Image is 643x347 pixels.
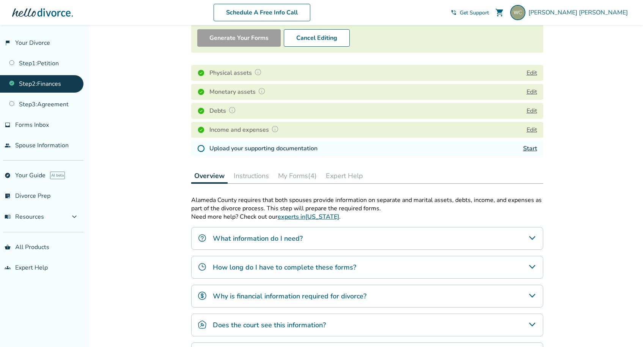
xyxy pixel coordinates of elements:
[527,106,537,115] button: Edit
[197,145,205,152] img: Not Started
[451,9,489,16] a: phone_in_talkGet Support
[527,125,537,134] button: Edit
[5,142,11,148] span: people
[213,320,326,330] h4: Does the court see this information?
[527,68,537,77] button: Edit
[198,262,207,271] img: How long do I have to complete these forms?
[528,8,631,17] span: [PERSON_NAME] [PERSON_NAME]
[213,233,303,243] h4: What information do I need?
[228,106,236,114] img: Question Mark
[278,213,339,221] a: experts in[US_STATE]
[5,172,11,178] span: explore
[5,244,11,250] span: shopping_basket
[198,291,207,300] img: Why is financial information required for divorce?
[231,168,272,183] button: Instructions
[284,29,350,47] button: Cancel Editing
[198,233,207,243] img: What information do I need?
[510,5,525,20] img: william.trei.campbell@gmail.com
[275,168,320,183] button: My Forms(4)
[191,285,543,308] div: Why is financial information required for divorce?
[197,107,205,115] img: Completed
[15,121,49,129] span: Forms Inbox
[209,125,281,135] h4: Income and expenses
[70,212,79,221] span: expand_more
[460,9,489,16] span: Get Support
[197,88,205,96] img: Completed
[5,265,11,271] span: groups
[191,256,543,279] div: How long do I have to complete these forms?
[213,262,356,272] h4: How long do I have to complete these forms?
[271,125,279,133] img: Question Mark
[214,4,310,21] a: Schedule A Free Info Call
[323,168,366,183] button: Expert Help
[5,214,11,220] span: menu_book
[191,168,228,184] button: Overview
[5,193,11,199] span: list_alt_check
[605,311,643,347] iframe: Chat Widget
[191,196,543,213] p: Alameda County requires that both spouses provide information on separate and marital assets, deb...
[197,69,205,77] img: Completed
[523,144,537,153] a: Start
[209,144,318,153] h4: Upload your supporting documentation
[5,122,11,128] span: inbox
[209,106,238,116] h4: Debts
[254,68,262,76] img: Question Mark
[197,126,205,134] img: Completed
[198,320,207,329] img: Does the court see this information?
[191,213,543,221] p: Need more help? Check out our .
[197,29,281,47] button: Generate Your Forms
[5,40,11,46] span: flag_2
[209,87,268,97] h4: Monetary assets
[191,314,543,336] div: Does the court see this information?
[213,291,366,301] h4: Why is financial information required for divorce?
[495,8,504,17] span: shopping_cart
[527,87,537,96] button: Edit
[258,87,266,95] img: Question Mark
[5,213,44,221] span: Resources
[191,227,543,250] div: What information do I need?
[50,172,65,179] span: AI beta
[451,9,457,16] span: phone_in_talk
[209,68,264,78] h4: Physical assets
